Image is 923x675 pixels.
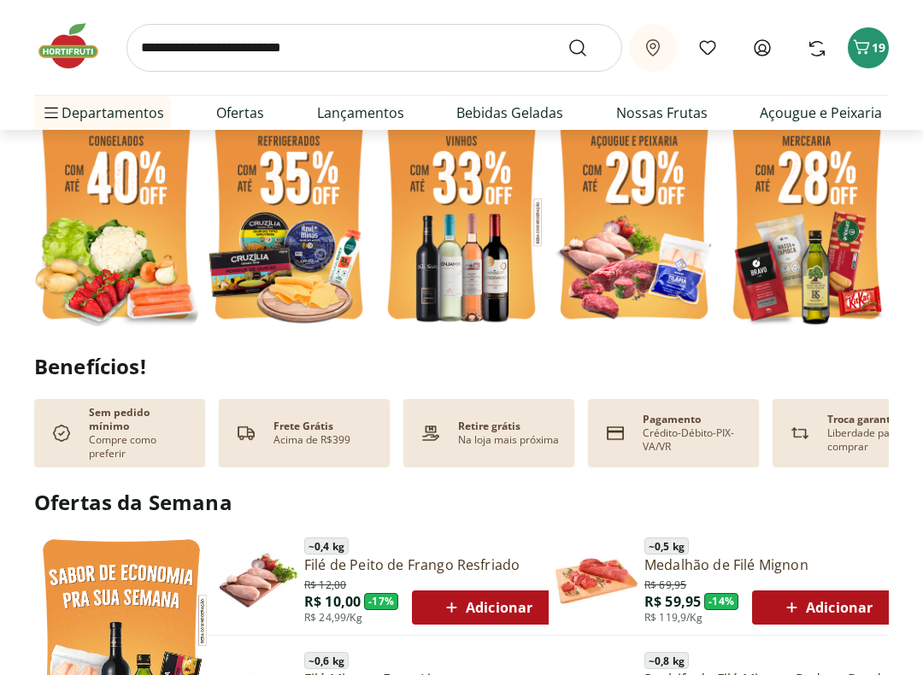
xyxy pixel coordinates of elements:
[304,575,346,592] span: R$ 12,00
[643,413,701,426] p: Pagamento
[89,406,191,433] p: Sem pedido mínimo
[379,113,544,332] img: vinho
[567,38,608,58] button: Submit Search
[760,103,882,123] a: Açougue e Peixaria
[872,39,885,56] span: 19
[304,555,561,574] a: Filé de Peito de Frango Resfriado
[364,593,398,610] span: - 17 %
[34,488,889,517] h2: Ofertas da Semana
[458,433,559,447] p: Na loja mais próxima
[848,27,889,68] button: Carrinho
[704,593,738,610] span: - 14 %
[126,24,622,72] input: search
[552,113,716,332] img: açougue
[644,592,701,611] span: R$ 59,95
[644,652,689,669] span: ~ 0,8 kg
[207,113,371,332] img: refrigerados
[417,420,444,447] img: payment
[616,103,708,123] a: Nossas Frutas
[781,597,873,618] span: Adicionar
[644,575,686,592] span: R$ 69,95
[34,21,120,72] img: Hortifruti
[41,92,164,133] span: Departamentos
[304,652,349,669] span: ~ 0,6 kg
[48,420,75,447] img: check
[273,420,333,433] p: Frete Grátis
[304,592,361,611] span: R$ 10,00
[34,355,889,379] h2: Benefícios!
[644,537,689,555] span: ~ 0,5 kg
[216,103,264,123] a: Ofertas
[273,433,350,447] p: Acima de R$399
[786,420,814,447] img: Devolução
[412,590,561,625] button: Adicionar
[644,555,902,574] a: Medalhão de Filé Mignon
[232,420,260,447] img: truck
[458,420,520,433] p: Retire grátis
[215,540,297,622] img: Filé de Peito de Frango Resfriado
[317,103,404,123] a: Lançamentos
[41,92,62,133] button: Menu
[725,113,889,332] img: mercearia
[304,537,349,555] span: ~ 0,4 kg
[304,611,362,625] span: R$ 24,99/Kg
[643,426,745,454] p: Crédito-Débito-PIX-VA/VR
[441,597,532,618] span: Adicionar
[644,611,703,625] span: R$ 119,9/Kg
[827,413,907,426] p: Troca garantida
[752,590,902,625] button: Adicionar
[34,113,198,332] img: feira
[602,420,629,447] img: card
[456,103,563,123] a: Bebidas Geladas
[89,433,191,461] p: Compre como preferir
